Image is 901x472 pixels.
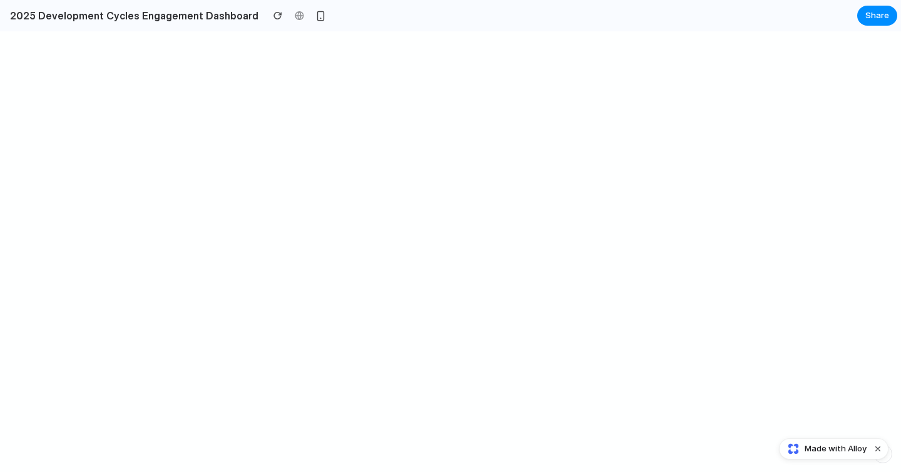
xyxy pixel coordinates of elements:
[780,443,868,455] a: Made with Alloy
[865,9,889,22] span: Share
[805,443,867,455] span: Made with Alloy
[857,6,897,26] button: Share
[870,441,885,456] button: Dismiss watermark
[5,8,258,23] h2: 2025 Development Cycles Engagement Dashboard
